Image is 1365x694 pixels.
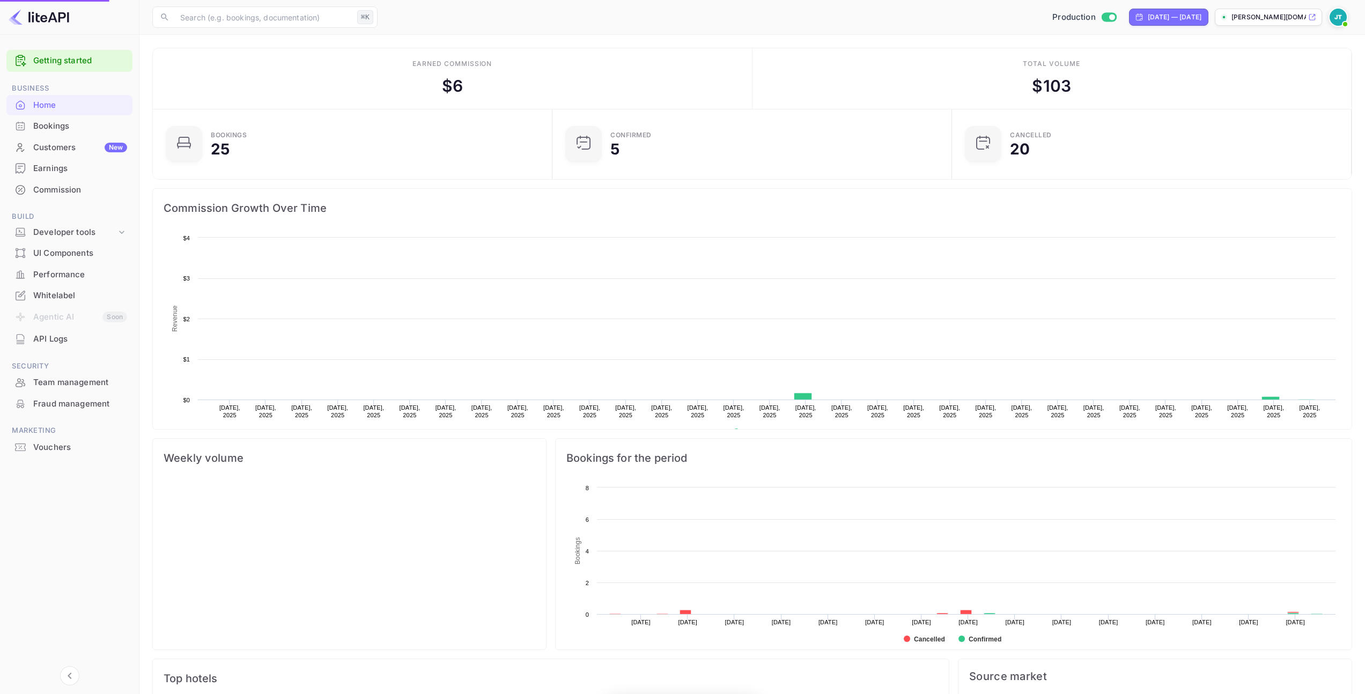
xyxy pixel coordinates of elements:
div: 25 [211,142,230,157]
text: [DATE], 2025 [939,404,960,418]
text: 6 [586,516,589,523]
span: Production [1052,11,1096,24]
text: [DATE], 2025 [1047,404,1068,418]
text: [DATE] [865,619,884,625]
span: Top hotels [164,670,938,687]
text: [DATE], 2025 [1083,404,1104,418]
div: UI Components [33,247,127,260]
div: Total volume [1023,59,1080,69]
span: Weekly volume [164,449,535,467]
text: [DATE], 2025 [327,404,348,418]
div: Whitelabel [33,290,127,302]
text: 0 [586,611,589,618]
text: [DATE] [678,619,697,625]
span: Security [6,360,132,372]
text: [DATE] [1286,619,1305,625]
div: Bookings [6,116,132,137]
a: CustomersNew [6,137,132,157]
a: Performance [6,264,132,284]
text: [DATE] [818,619,838,625]
a: Team management [6,372,132,392]
button: Collapse navigation [60,666,79,685]
text: $4 [183,235,190,241]
div: API Logs [6,329,132,350]
div: Confirmed [610,132,652,138]
div: Performance [6,264,132,285]
a: Earnings [6,158,132,178]
text: [DATE], 2025 [543,404,564,418]
text: [DATE] [1146,619,1165,625]
text: [DATE], 2025 [831,404,852,418]
text: [DATE], 2025 [1012,404,1032,418]
text: [DATE], 2025 [759,404,780,418]
text: [DATE], 2025 [507,404,528,418]
a: Commission [6,180,132,200]
text: [DATE], 2025 [724,404,744,418]
text: [DATE], 2025 [471,404,492,418]
text: [DATE] [1239,619,1258,625]
a: Home [6,95,132,115]
text: [DATE] [1005,619,1024,625]
div: 5 [610,142,619,157]
div: [DATE] — [DATE] [1148,12,1201,22]
a: UI Components [6,243,132,263]
a: Bookings [6,116,132,136]
div: Earnings [6,158,132,179]
text: Cancelled [914,636,945,643]
div: ⌘K [357,10,373,24]
span: Build [6,211,132,223]
div: Earnings [33,163,127,175]
div: Getting started [6,50,132,72]
text: [DATE], 2025 [975,404,996,418]
text: [DATE] [1192,619,1212,625]
span: Marketing [6,425,132,437]
text: [DATE], 2025 [615,404,636,418]
a: API Logs [6,329,132,349]
div: CANCELLED [1010,132,1052,138]
div: Bookings [33,120,127,132]
text: $0 [183,397,190,403]
a: Vouchers [6,437,132,457]
div: $ 103 [1032,74,1071,98]
div: New [105,143,127,152]
text: 2 [586,580,589,586]
img: Julian Tabaku [1330,9,1347,26]
div: Commission [33,184,127,196]
text: [DATE], 2025 [1119,404,1140,418]
text: [DATE], 2025 [795,404,816,418]
div: $ 6 [442,74,463,98]
div: Team management [6,372,132,393]
text: [DATE], 2025 [1191,404,1212,418]
text: [DATE], 2025 [1155,404,1176,418]
text: [DATE], 2025 [1263,404,1284,418]
text: [DATE], 2025 [219,404,240,418]
div: 20 [1010,142,1030,157]
span: Business [6,83,132,94]
div: Switch to Sandbox mode [1048,11,1120,24]
text: $1 [183,356,190,363]
img: LiteAPI logo [9,9,69,26]
text: [DATE], 2025 [291,404,312,418]
text: [DATE], 2025 [400,404,420,418]
text: [DATE], 2025 [1300,404,1320,418]
div: Click to change the date range period [1129,9,1208,26]
a: Getting started [33,55,127,67]
span: Commission Growth Over Time [164,200,1341,217]
div: Developer tools [6,223,132,242]
text: [DATE] [631,619,651,625]
text: [DATE] [1099,619,1118,625]
div: Home [33,99,127,112]
div: Vouchers [33,441,127,454]
div: Whitelabel [6,285,132,306]
text: [DATE] [725,619,744,625]
div: Customers [33,142,127,154]
div: API Logs [33,333,127,345]
text: [DATE], 2025 [867,404,888,418]
div: CustomersNew [6,137,132,158]
text: Revenue [743,429,771,436]
div: Performance [33,269,127,281]
p: [PERSON_NAME][DOMAIN_NAME]... [1231,12,1306,22]
text: [DATE], 2025 [436,404,456,418]
text: $3 [183,275,190,282]
div: Earned commission [412,59,492,69]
